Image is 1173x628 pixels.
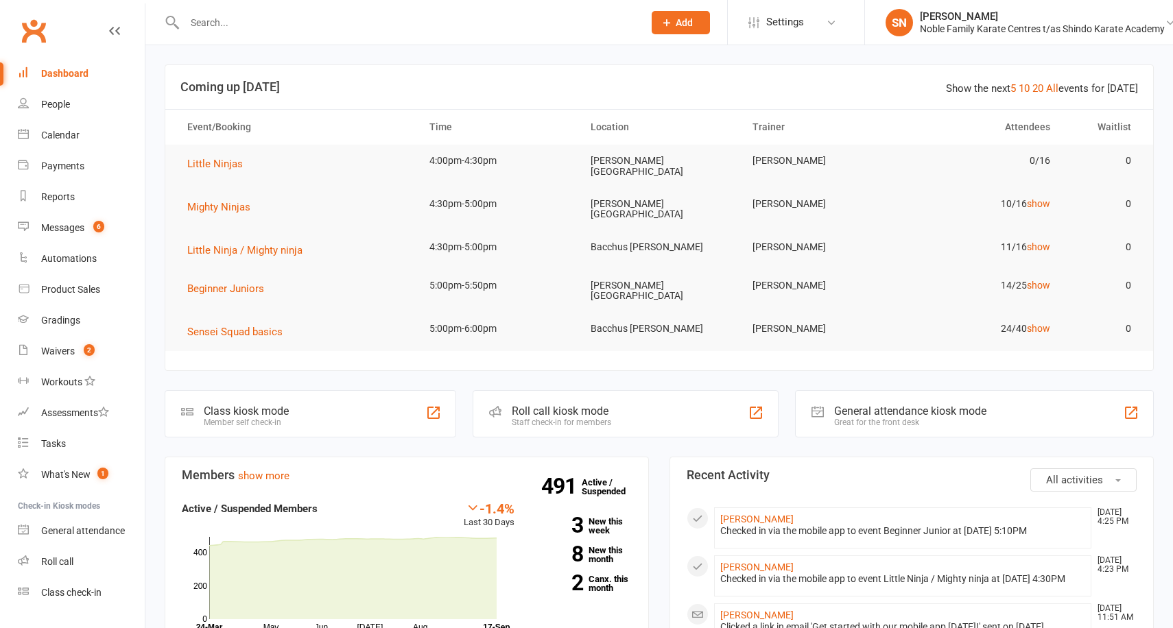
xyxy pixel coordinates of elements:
div: Staff check-in for members [512,418,611,427]
a: Messages 6 [18,213,145,243]
div: Tasks [41,438,66,449]
a: Product Sales [18,274,145,305]
td: 0 [1063,145,1144,177]
div: Product Sales [41,284,100,295]
a: 10 [1019,82,1030,95]
div: General attendance kiosk mode [834,404,986,418]
span: 2 [84,344,95,356]
span: Little Ninja / Mighty ninja [187,244,303,256]
td: [PERSON_NAME][GEOGRAPHIC_DATA] [578,145,739,188]
td: 5:00pm-6:00pm [417,313,578,345]
div: Reports [41,191,75,202]
a: All [1046,82,1058,95]
td: 0 [1063,188,1144,220]
td: [PERSON_NAME] [740,188,901,220]
input: Search... [180,13,634,32]
a: Roll call [18,546,145,577]
button: Add [652,11,710,34]
td: [PERSON_NAME] [740,269,901,302]
a: Clubworx [16,14,51,48]
span: Settings [766,7,804,38]
a: Assessments [18,398,145,428]
div: Class kiosk mode [204,404,289,418]
span: Sensei Squad basics [187,326,283,338]
div: Workouts [41,376,82,387]
div: Checked in via the mobile app to event Little Ninja / Mighty ninja at [DATE] 4:30PM [720,573,1085,585]
a: [PERSON_NAME] [720,561,794,572]
a: show [1027,241,1050,252]
div: Dashboard [41,68,88,79]
a: Class kiosk mode [18,577,145,608]
time: [DATE] 11:51 AM [1091,604,1136,622]
div: Member self check-in [204,418,289,427]
div: Class check-in [41,587,102,598]
div: Calendar [41,130,80,141]
td: 4:30pm-5:00pm [417,188,578,220]
a: show [1027,198,1050,209]
button: Mighty Ninjas [187,199,260,215]
a: What's New1 [18,459,145,490]
td: 4:00pm-4:30pm [417,145,578,177]
a: General attendance kiosk mode [18,516,145,546]
a: 2Canx. this month [535,575,632,592]
a: Payments [18,151,145,182]
div: Assessments [41,407,109,418]
a: 8New this month [535,546,632,564]
div: Messages [41,222,84,233]
div: Great for the front desk [834,418,986,427]
th: Time [417,110,578,145]
a: Reports [18,182,145,213]
strong: 3 [535,515,583,535]
div: Show the next events for [DATE] [946,80,1138,97]
button: Little Ninja / Mighty ninja [187,242,312,258]
a: 5 [1010,82,1016,95]
td: [PERSON_NAME][GEOGRAPHIC_DATA] [578,269,739,313]
a: 20 [1032,82,1043,95]
a: show [1027,280,1050,291]
span: Add [676,17,693,28]
h3: Coming up [DATE] [180,80,1138,94]
div: Roll call kiosk mode [512,404,611,418]
td: 0 [1063,231,1144,263]
span: All activities [1046,474,1103,486]
span: Mighty Ninjas [187,201,250,213]
div: Noble Family Karate Centres t/as Shindo Karate Academy [920,23,1165,35]
th: Trainer [740,110,901,145]
a: show [1027,323,1050,334]
td: 4:30pm-5:00pm [417,231,578,263]
td: 0/16 [901,145,1063,177]
strong: 491 [541,476,582,496]
a: show more [238,470,289,482]
a: Dashboard [18,58,145,89]
div: What's New [41,469,91,480]
a: Tasks [18,428,145,459]
div: Roll call [41,556,73,567]
time: [DATE] 4:23 PM [1091,556,1136,574]
th: Location [578,110,739,145]
span: 1 [97,468,108,479]
a: Waivers 2 [18,336,145,367]
a: Gradings [18,305,145,336]
strong: 2 [535,572,583,593]
a: Workouts [18,367,145,398]
button: Little Ninjas [187,156,252,172]
td: 14/25 [901,269,1063,302]
span: Little Ninjas [187,158,243,170]
button: Beginner Juniors [187,280,274,297]
div: Automations [41,253,97,264]
td: 0 [1063,269,1144,302]
button: Sensei Squad basics [187,324,292,340]
strong: Active / Suspended Members [182,503,318,515]
time: [DATE] 4:25 PM [1091,508,1136,526]
td: 0 [1063,313,1144,345]
th: Event/Booking [175,110,417,145]
td: [PERSON_NAME] [740,313,901,345]
td: [PERSON_NAME] [740,231,901,263]
div: Payments [41,160,84,171]
td: [PERSON_NAME][GEOGRAPHIC_DATA] [578,188,739,231]
div: General attendance [41,525,125,536]
td: 24/40 [901,313,1063,345]
div: [PERSON_NAME] [920,10,1165,23]
a: [PERSON_NAME] [720,514,794,524]
div: Waivers [41,346,75,357]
